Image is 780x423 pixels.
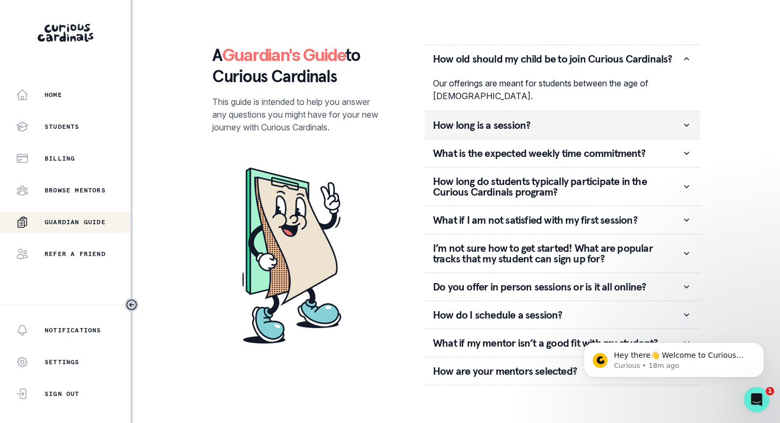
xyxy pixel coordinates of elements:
button: How old should my child be to join Curious Cardinals? [424,45,700,73]
p: How old should my child be to join Curious Cardinals? [433,54,681,64]
button: What if my mentor isn’t a good fit with my student? [424,329,700,357]
p: Settings [45,358,80,366]
p: Refer a friend [45,250,106,258]
button: Toggle sidebar [125,298,138,312]
span: 1 [766,387,774,395]
p: Browse Mentors [45,186,106,195]
button: How do I schedule a session? [424,301,700,329]
img: Curious Cardinals Logo [38,24,93,42]
p: What if my mentor isn’t a good fit with my student? [433,338,681,348]
p: How long is a session? [433,120,681,130]
p: This guide is intended to help you answer any questions you might have for your new journey with ... [212,95,382,134]
button: Do you offer in person sessions or is it all online? [424,273,700,301]
p: How are your mentors selected? [433,366,681,376]
p: What if I am not satisfied with my first session? [433,215,681,225]
button: What is the expected weekly time commitment? [424,139,700,167]
p: Billing [45,154,75,163]
p: Our offerings are meant for students between the age of [DEMOGRAPHIC_DATA]. [433,77,692,102]
p: Do you offer in person sessions or is it all online? [433,281,681,292]
p: I’m not sure how to get started! What are popular tracks that my student can sign up for? [433,243,681,264]
p: Students [45,122,80,131]
button: How are your mentors selected? [424,357,700,385]
iframe: Intercom notifications message [568,320,780,394]
p: What is the expected weekly time commitment? [433,148,681,158]
p: Notifications [45,326,101,334]
p: Message from Curious, sent 18m ago [46,41,183,50]
button: How long do students typically participate in the Curious Cardinals program? [424,168,700,206]
div: How old should my child be to join Curious Cardinals? [424,73,700,111]
iframe: Intercom live chat [744,387,769,412]
p: A to Curious Cardinals [212,45,382,87]
p: Sign Out [45,390,80,398]
button: I’m not sure how to get started! What are popular tracks that my student can sign up for? [424,234,700,272]
button: How long is a session? [424,111,700,139]
span: Hey there👋 Welcome to Curious Cardinals 🙌 Take a look around! If you have any questions or are ex... [46,31,181,92]
p: Guardian Guide [45,218,106,226]
button: What if I am not satisfied with my first session? [424,206,700,234]
p: How do I schedule a session? [433,310,681,320]
p: Home [45,91,62,99]
span: Guardian's Guide [222,45,346,65]
p: How long do students typically participate in the Curious Cardinals program? [433,176,681,197]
